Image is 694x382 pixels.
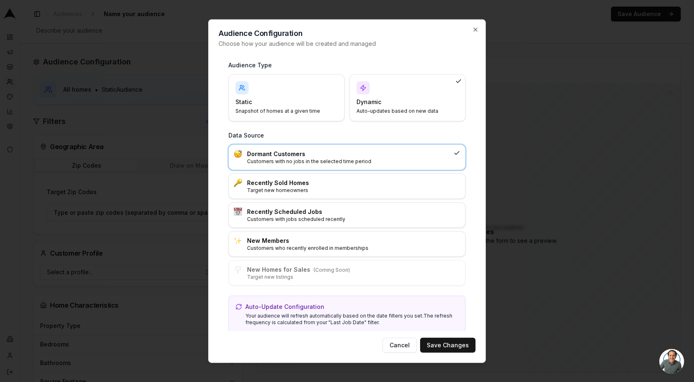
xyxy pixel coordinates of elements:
[247,244,460,251] p: Customers who recently enrolled in memberships
[228,131,466,139] h3: Data Source
[349,74,466,121] div: DynamicAuto-updates based on new data
[245,302,324,311] p: Auto-Update Configuration
[234,207,242,216] img: :calendar:
[247,207,460,216] h3: Recently Scheduled Jobs
[228,74,345,121] div: StaticSnapshot of homes at a given time
[247,236,460,244] h3: New Members
[228,231,466,256] div: ✨New MembersCustomers who recently enrolled in memberships
[314,266,350,273] span: (Coming Soon)
[247,158,450,164] p: Customers with no jobs in the selected time period
[228,260,466,285] div: :placard:New Homes for Sales(Coming Soon)Target new listings
[357,97,449,106] h4: Dynamic
[357,107,449,114] p: Auto-updates based on new data
[247,178,460,187] h3: Recently Sold Homes
[247,187,460,193] p: Target new homeowners
[234,178,242,187] img: :key:
[228,202,466,228] div: :calendar:Recently Scheduled JobsCustomers with jobs scheduled recently
[247,273,460,280] p: Target new listings
[247,216,460,222] p: Customers with jobs scheduled recently
[247,149,450,158] h3: Dormant Customers
[235,107,328,114] p: Snapshot of homes at a given time
[228,61,466,69] h3: Audience Type
[234,236,242,244] img: ✨
[219,29,475,37] h2: Audience Configuration
[245,312,459,325] p: Your audience will refresh automatically based on the date filters you set. The refresh frequency...
[420,338,475,353] button: Save Changes
[234,265,242,273] img: :placard:
[228,144,466,170] div: :sleeping:Dormant CustomersCustomers with no jobs in the selected time period
[234,149,242,158] img: :sleeping:
[228,173,466,199] div: :key:Recently Sold HomesTarget new homeowners
[219,39,475,47] p: Choose how your audience will be created and managed
[383,338,417,353] button: Cancel
[247,265,460,273] h3: New Homes for Sales
[235,97,328,106] h4: Static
